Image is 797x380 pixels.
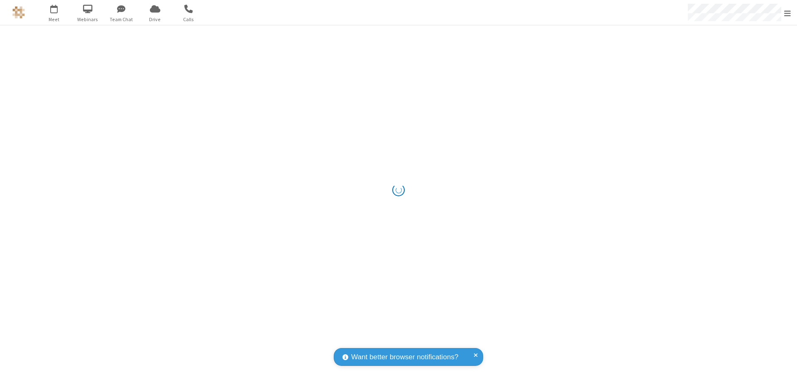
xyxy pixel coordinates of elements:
[351,352,458,363] span: Want better browser notifications?
[106,16,137,23] span: Team Chat
[173,16,204,23] span: Calls
[72,16,103,23] span: Webinars
[39,16,70,23] span: Meet
[12,6,25,19] img: QA Selenium DO NOT DELETE OR CHANGE
[139,16,171,23] span: Drive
